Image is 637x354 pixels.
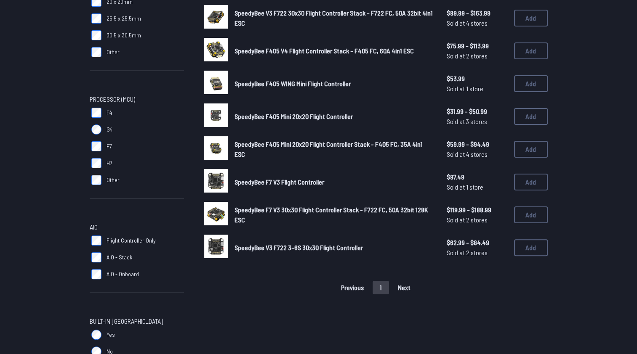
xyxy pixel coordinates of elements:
a: SpeedyBee F405 WING Mini Flight Controller [235,79,433,89]
button: Add [514,239,548,256]
span: 30.5 x 30.5mm [107,31,141,40]
input: AIO - Stack [91,252,101,262]
a: SpeedyBee F7 V3 30x30 Flight Controller Stack - F722 FC, 50A 32bit 128K ESC [235,205,433,225]
span: Flight Controller Only [107,236,156,245]
button: Add [514,141,548,158]
span: SpeedyBee F405 Mini 20x20 Flight Controller Stack - F405 FC, 35A 4in1 ESC [235,140,423,158]
input: Flight Controller Only [91,235,101,246]
span: F4 [107,108,112,117]
span: Built-in [GEOGRAPHIC_DATA] [90,316,163,326]
a: SpeedyBee F405 Mini 20x20 Flight Controller [235,111,433,122]
span: Sold at 1 store [447,182,507,192]
span: $31.99 - $50.99 [447,106,507,116]
span: SpeedyBee F7 V3 Flight Controller [235,178,324,186]
img: image [204,71,228,94]
span: SpeedyBee F7 V3 30x30 Flight Controller Stack - F722 FC, 50A 32bit 128K ESC [235,206,428,224]
span: $59.99 - $94.49 [447,139,507,149]
img: image [204,103,228,127]
img: image [204,38,228,61]
a: image [204,103,228,129]
button: Add [514,108,548,125]
input: Other [91,47,101,57]
img: image [204,202,228,225]
span: Sold at 4 stores [447,18,507,28]
img: image [204,235,228,258]
input: H7 [91,158,101,168]
button: Add [514,206,548,223]
span: SpeedyBee V3 F722 3-6S 30x30 Flight Controller [235,243,363,251]
a: SpeedyBee F405 Mini 20x20 Flight Controller Stack - F405 FC, 35A 4in1 ESC [235,139,433,159]
span: Other [107,176,120,184]
span: 25.5 x 25.5mm [107,14,141,23]
span: AIO [90,222,98,232]
input: F7 [91,141,101,151]
span: H7 [107,159,112,167]
span: Sold at 1 store [447,84,507,94]
a: SpeedyBee F7 V3 Flight Controller [235,177,433,187]
a: image [204,169,228,195]
span: SpeedyBee V3 F722 30x30 Flight Controller Stack - F722 FC, 50A 32bit 4in1 ESC [235,9,433,27]
span: Sold at 2 stores [447,51,507,61]
input: Other [91,175,101,185]
a: SpeedyBee V3 F722 3-6S 30x30 Flight Controller [235,243,433,253]
button: Add [514,174,548,190]
span: AIO - Stack [107,253,132,262]
a: SpeedyBee F405 V4 Flight Controller Stack - F405 FC, 60A 4in1 ESC [235,46,433,56]
button: Add [514,10,548,26]
a: SpeedyBee V3 F722 30x30 Flight Controller Stack - F722 FC, 50A 32bit 4in1 ESC [235,8,433,28]
input: AIO - Onboard [91,269,101,279]
a: image [204,202,228,228]
a: image [204,71,228,97]
button: 1 [373,281,389,294]
span: F7 [107,142,112,151]
span: $53.99 [447,74,507,84]
img: image [204,136,228,160]
input: G4 [91,124,101,135]
span: Sold at 4 stores [447,149,507,159]
span: SpeedyBee F405 WING Mini Flight Controller [235,79,351,87]
span: G4 [107,125,112,134]
input: Yes [91,330,101,340]
span: Sold at 3 stores [447,116,507,127]
span: Processor (MCU) [90,94,135,104]
span: Sold at 2 stores [447,248,507,258]
span: Yes [107,330,115,339]
img: image [204,5,228,29]
button: Add [514,75,548,92]
span: Sold at 2 stores [447,215,507,225]
span: $97.49 [447,172,507,182]
input: 30.5 x 30.5mm [91,30,101,40]
input: 25.5 x 25.5mm [91,13,101,24]
a: image [204,5,228,31]
button: Add [514,42,548,59]
a: image [204,136,228,162]
span: $89.99 - $163.99 [447,8,507,18]
a: image [204,235,228,261]
input: F4 [91,108,101,118]
span: SpeedyBee F405 Mini 20x20 Flight Controller [235,112,353,120]
span: AIO - Onboard [107,270,139,278]
span: $119.99 - $188.99 [447,205,507,215]
span: $62.99 - $84.49 [447,238,507,248]
img: image [204,169,228,193]
a: image [204,38,228,64]
span: $75.99 - $113.99 [447,41,507,51]
span: Other [107,48,120,56]
span: SpeedyBee F405 V4 Flight Controller Stack - F405 FC, 60A 4in1 ESC [235,47,414,55]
